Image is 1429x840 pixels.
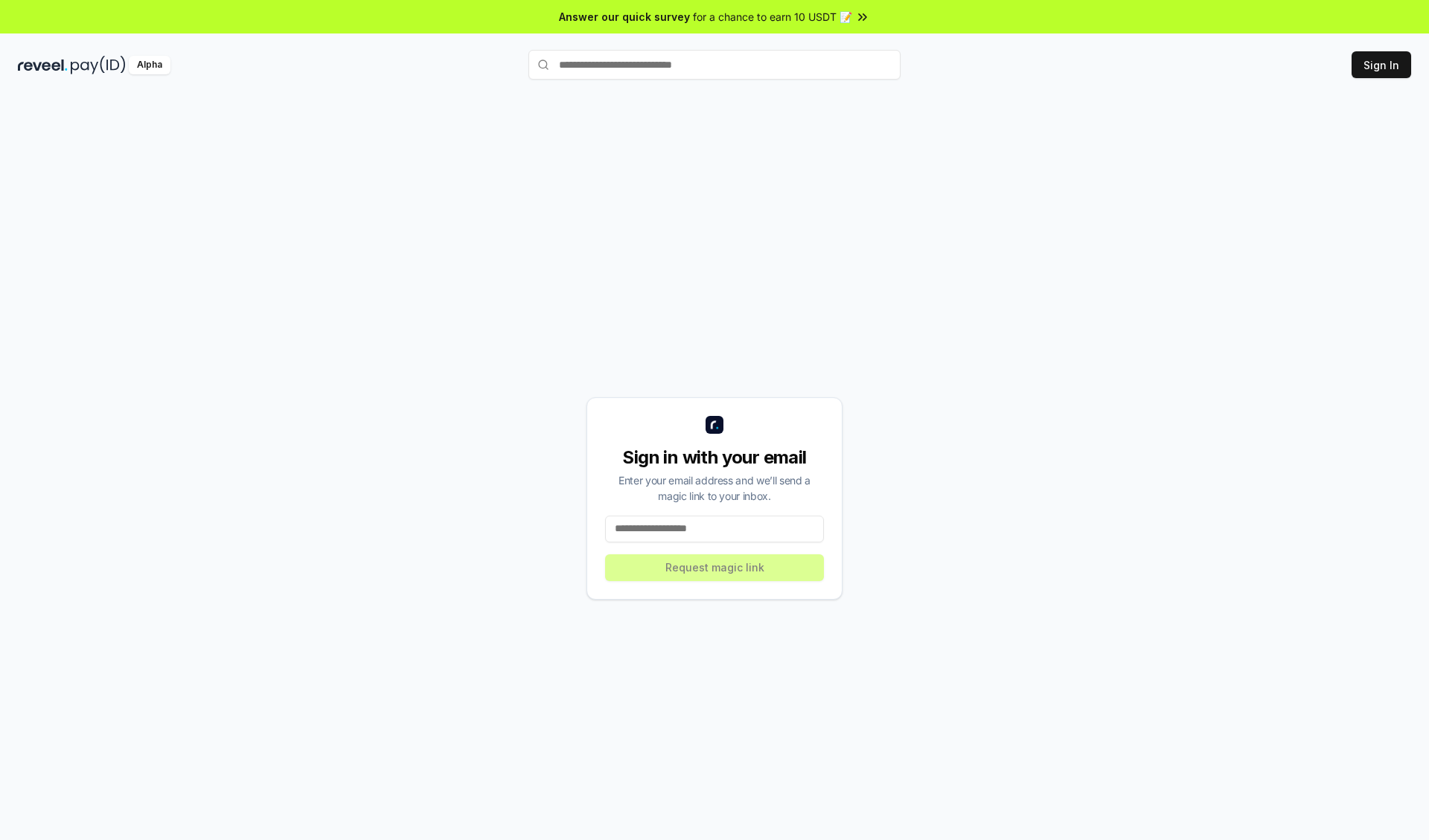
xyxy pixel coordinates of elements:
div: Enter your email address and we’ll send a magic link to your inbox. [605,472,824,504]
img: logo_small [706,416,723,434]
div: Sign in with your email [605,446,824,469]
div: Alpha [129,56,170,74]
img: pay_id [71,56,126,74]
span: for a chance to earn 10 USDT 📝 [693,9,852,25]
img: reveel_dark [18,56,68,74]
button: Sign In [1352,51,1411,78]
span: Answer our quick survey [559,9,690,25]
